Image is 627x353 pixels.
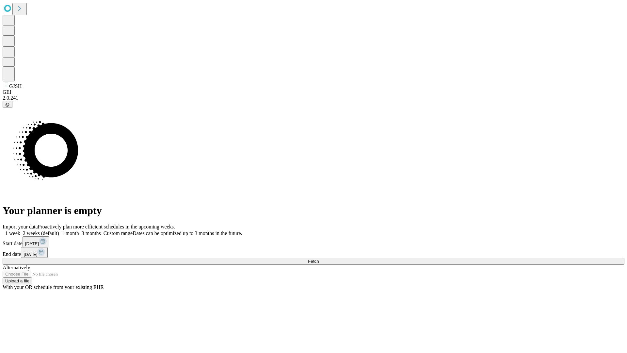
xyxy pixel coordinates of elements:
button: Upload a file [3,277,32,284]
span: [DATE] [24,252,37,257]
span: Proactively plan more efficient schedules in the upcoming weeks. [38,224,175,229]
span: 2 weeks (default) [23,230,59,236]
span: @ [5,102,10,107]
span: With your OR schedule from your existing EHR [3,284,104,290]
span: Dates can be optimized up to 3 months in the future. [133,230,242,236]
div: GEI [3,89,624,95]
button: Fetch [3,258,624,265]
button: @ [3,101,12,108]
span: 1 month [62,230,79,236]
span: 1 week [5,230,20,236]
div: Start date [3,236,624,247]
div: 2.0.241 [3,95,624,101]
button: [DATE] [23,236,49,247]
button: [DATE] [21,247,48,258]
h1: Your planner is empty [3,205,624,217]
span: Fetch [308,259,319,264]
div: End date [3,247,624,258]
span: Alternatively [3,265,30,270]
span: [DATE] [25,241,39,246]
span: GJSH [9,83,22,89]
span: 3 months [82,230,101,236]
span: Custom range [104,230,133,236]
span: Import your data [3,224,38,229]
